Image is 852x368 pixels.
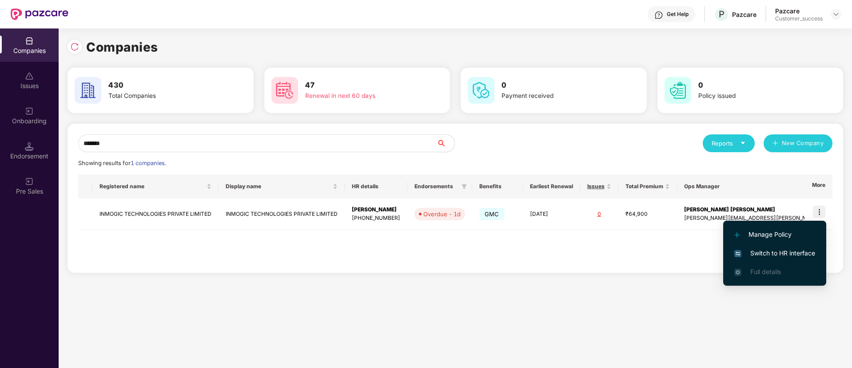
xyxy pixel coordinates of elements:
[698,91,810,101] div: Policy issued
[734,232,740,238] img: svg+xml;base64,PHN2ZyB4bWxucz0iaHR0cDovL3d3dy53My5vcmcvMjAwMC9zdmciIHdpZHRoPSIxMi4yMDEiIGhlaWdodD...
[813,206,825,218] img: icon
[782,139,824,148] span: New Company
[25,72,34,81] img: svg+xml;base64,PHN2ZyBpZD0iSXNzdWVzX2Rpc2FibGVkIiB4bWxucz0iaHR0cDovL3d3dy53My5vcmcvMjAwMC9zdmciIH...
[775,15,823,22] div: Customer_success
[352,214,400,222] div: [PHONE_NUMBER]
[587,210,611,218] div: 0
[764,134,832,152] button: plusNew Company
[750,268,781,275] span: Full details
[305,91,417,101] div: Renewal in next 60 days
[502,91,613,101] div: Payment received
[436,134,455,152] button: search
[25,142,34,151] img: svg+xml;base64,PHN2ZyB3aWR0aD0iMTQuNSIgaGVpZ2h0PSIxNC41IiB2aWV3Qm94PSIwIDAgMTYgMTYiIGZpbGw9Im5vbm...
[25,107,34,116] img: svg+xml;base64,PHN2ZyB3aWR0aD0iMjAiIGhlaWdodD0iMjAiIHZpZXdCb3g9IjAgMCAyMCAyMCIgZmlsbD0ibm9uZSIgeG...
[108,91,220,101] div: Total Companies
[479,208,505,220] span: GMC
[502,80,613,91] h3: 0
[423,210,461,218] div: Overdue - 1d
[25,177,34,186] img: svg+xml;base64,PHN2ZyB3aWR0aD0iMjAiIGhlaWdodD0iMjAiIHZpZXdCb3g9IjAgMCAyMCAyMCIgZmlsbD0ibm9uZSIgeG...
[805,174,832,198] th: More
[580,174,618,198] th: Issues
[219,198,345,230] td: INMOGIC TECHNOLOGIES PRIVATE LIMITED
[131,160,166,166] span: 1 companies.
[740,140,746,146] span: caret-down
[618,174,677,198] th: Total Premium
[414,183,458,190] span: Endorsements
[460,181,469,192] span: filter
[732,10,756,19] div: Pazcare
[92,198,219,230] td: INMOGIC TECHNOLOGIES PRIVATE LIMITED
[654,11,663,20] img: svg+xml;base64,PHN2ZyBpZD0iSGVscC0zMngzMiIgeG1sbnM9Imh0dHA6Ly93d3cudzMub3JnLzIwMDAvc3ZnIiB3aWR0aD...
[468,77,494,104] img: svg+xml;base64,PHN2ZyB4bWxucz0iaHR0cDovL3d3dy53My5vcmcvMjAwMC9zdmciIHdpZHRoPSI2MCIgaGVpZ2h0PSI2MC...
[271,77,298,104] img: svg+xml;base64,PHN2ZyB4bWxucz0iaHR0cDovL3d3dy53My5vcmcvMjAwMC9zdmciIHdpZHRoPSI2MCIgaGVpZ2h0PSI2MC...
[775,7,823,15] div: Pazcare
[345,174,407,198] th: HR details
[832,11,840,18] img: svg+xml;base64,PHN2ZyBpZD0iRHJvcGRvd24tMzJ4MzIiIHhtbG5zPSJodHRwOi8vd3d3LnczLm9yZy8yMDAwL3N2ZyIgd2...
[665,77,691,104] img: svg+xml;base64,PHN2ZyB4bWxucz0iaHR0cDovL3d3dy53My5vcmcvMjAwMC9zdmciIHdpZHRoPSI2MCIgaGVpZ2h0PSI2MC...
[92,174,219,198] th: Registered name
[625,210,670,218] div: ₹64,900
[719,9,725,20] span: P
[226,183,331,190] span: Display name
[352,206,400,214] div: [PERSON_NAME]
[100,183,205,190] span: Registered name
[11,8,68,20] img: New Pazcare Logo
[108,80,220,91] h3: 430
[25,36,34,45] img: svg+xml;base64,PHN2ZyBpZD0iQ29tcGFuaWVzIiB4bWxucz0iaHR0cDovL3d3dy53My5vcmcvMjAwMC9zdmciIHdpZHRoPS...
[667,11,689,18] div: Get Help
[75,77,101,104] img: svg+xml;base64,PHN2ZyB4bWxucz0iaHR0cDovL3d3dy53My5vcmcvMjAwMC9zdmciIHdpZHRoPSI2MCIgaGVpZ2h0PSI2MC...
[462,184,467,189] span: filter
[772,140,778,147] span: plus
[587,183,605,190] span: Issues
[78,160,166,166] span: Showing results for
[436,140,454,147] span: search
[734,230,815,239] span: Manage Policy
[472,174,523,198] th: Benefits
[712,139,746,148] div: Reports
[70,42,79,51] img: svg+xml;base64,PHN2ZyBpZD0iUmVsb2FkLTMyeDMyIiB4bWxucz0iaHR0cDovL3d3dy53My5vcmcvMjAwMC9zdmciIHdpZH...
[734,269,741,276] img: svg+xml;base64,PHN2ZyB4bWxucz0iaHR0cDovL3d3dy53My5vcmcvMjAwMC9zdmciIHdpZHRoPSIxNi4zNjMiIGhlaWdodD...
[523,174,580,198] th: Earliest Renewal
[219,174,345,198] th: Display name
[734,250,741,257] img: svg+xml;base64,PHN2ZyB4bWxucz0iaHR0cDovL3d3dy53My5vcmcvMjAwMC9zdmciIHdpZHRoPSIxNiIgaGVpZ2h0PSIxNi...
[523,198,580,230] td: [DATE]
[305,80,417,91] h3: 47
[86,37,158,57] h1: Companies
[625,183,663,190] span: Total Premium
[734,248,815,258] span: Switch to HR interface
[698,80,810,91] h3: 0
